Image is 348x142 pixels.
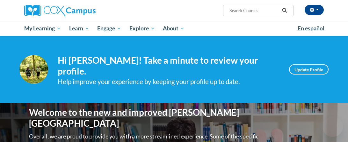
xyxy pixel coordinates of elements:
span: Engage [97,25,121,32]
a: My Learning [20,21,65,36]
span: En español [298,25,324,32]
a: Update Profile [289,64,329,75]
div: Main menu [19,21,329,36]
a: About [159,21,189,36]
div: Help improve your experience by keeping your profile up to date. [58,76,279,87]
h1: Welcome to the new and improved [PERSON_NAME][GEOGRAPHIC_DATA] [29,107,260,129]
button: Search [280,7,289,14]
span: About [163,25,185,32]
a: En español [294,22,329,35]
span: My Learning [24,25,61,32]
a: Engage [93,21,125,36]
input: Search Courses [229,7,280,14]
a: Cox Campus [24,5,118,16]
h4: Hi [PERSON_NAME]! Take a minute to review your profile. [58,55,279,76]
button: Account Settings [305,5,324,15]
img: Profile Image [19,55,48,84]
a: Learn [65,21,93,36]
a: Explore [125,21,159,36]
span: Learn [69,25,89,32]
span: Explore [129,25,155,32]
img: Cox Campus [24,5,96,16]
iframe: Button to launch messaging window [323,116,343,137]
